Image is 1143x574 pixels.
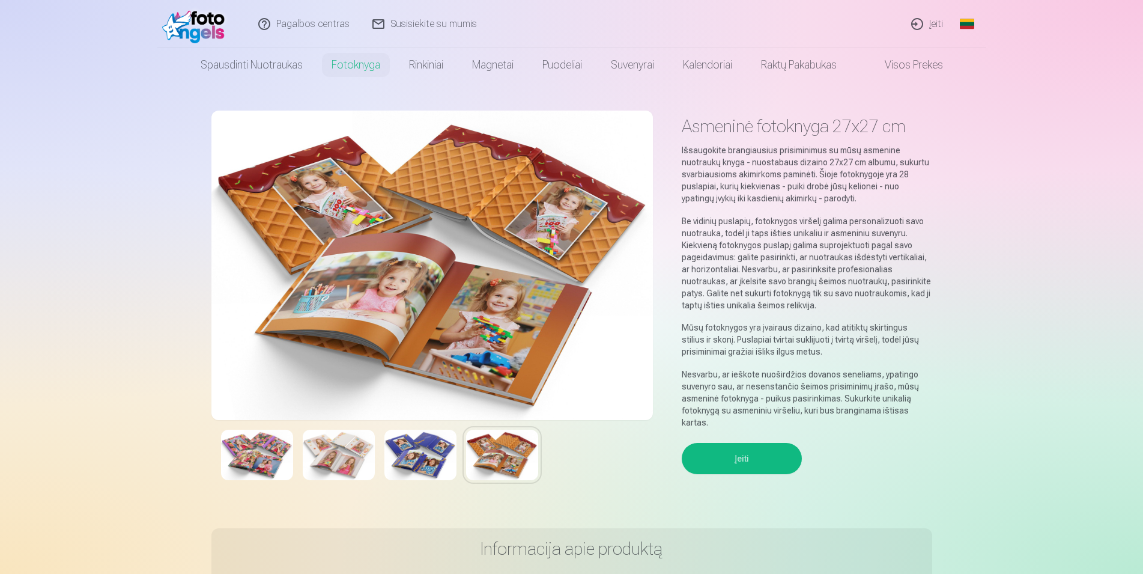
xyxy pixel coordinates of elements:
a: Raktų pakabukas [747,48,851,82]
p: Nesvarbu, ar ieškote nuoširdžios dovanos seneliams, ypatingo suvenyro sau, ar nesenstančio šeimos... [682,368,932,429]
a: Spausdinti nuotraukas [186,48,317,82]
a: Suvenyrai [596,48,669,82]
img: /fa1 [162,5,231,43]
a: Fotoknyga [317,48,395,82]
button: Įeiti [682,443,802,474]
p: Be vidinių puslapių, fotoknygos viršelį galima personalizuoti savo nuotrauka, todėl ji taps ištie... [682,215,932,311]
h1: Asmeninė fotoknyga 27x27 cm [682,115,932,137]
p: Mūsų fotoknygos yra įvairaus dizaino, kad atitiktų skirtingus stilius ir skonį. Puslapiai tvirtai... [682,322,932,358]
h3: Informacija apie produktą [221,538,923,560]
a: Kalendoriai [669,48,747,82]
a: Visos prekės [851,48,957,82]
a: Rinkiniai [395,48,458,82]
a: Puodeliai [528,48,596,82]
p: Išsaugokite brangiausius prisiminimus su mūsų asmenine nuotraukų knyga - nuostabaus dizaino 27x27... [682,144,932,204]
a: Magnetai [458,48,528,82]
